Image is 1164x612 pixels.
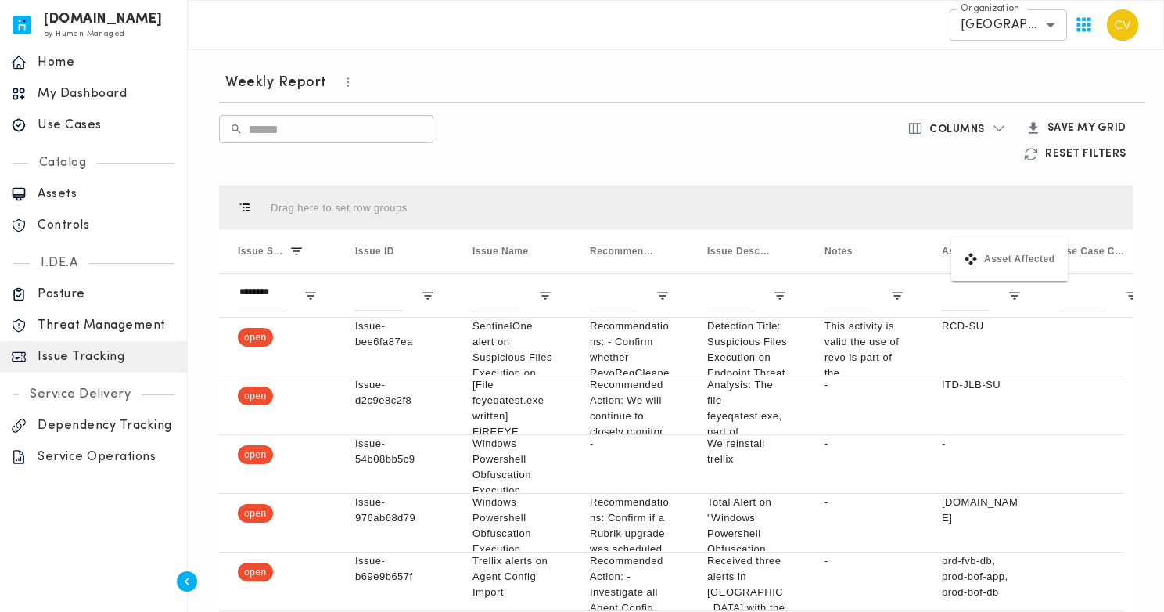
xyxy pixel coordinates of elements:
[942,495,1022,526] p: [DOMAIN_NAME]
[1125,289,1139,303] button: Open Filter Menu
[38,349,176,365] p: Issue Tracking
[238,378,273,414] span: open
[38,186,176,202] p: Assets
[238,437,273,473] span: open
[929,123,985,137] h6: Columns
[824,246,853,257] span: Notes
[238,246,283,257] span: Issue Status
[898,115,1016,142] button: Columns
[38,449,176,465] p: Service Operations
[590,246,656,257] span: Recommended Action
[38,218,176,233] p: Controls
[355,377,435,409] p: Issue-d2c9e8c2f8
[707,436,787,467] p: We reinstall trellix
[1107,9,1138,41] img: Carter Velasquez
[656,289,670,303] button: Open Filter Menu
[19,387,142,402] p: Service Delivery
[44,30,124,38] span: by Human Managed
[824,436,904,452] p: -
[472,246,529,257] span: Issue Name
[225,74,327,92] h6: Weekly Report
[1008,289,1022,303] button: Open Filter Menu
[304,289,318,303] button: Open Filter Menu
[472,377,552,471] p: [File feyeqatest.exe written] FIREEYE END2END TEST
[238,554,273,590] span: open
[38,117,176,133] p: Use Cases
[961,2,1019,16] label: Organization
[942,319,1022,334] p: RCD-SU
[421,289,435,303] button: Open Filter Menu
[942,280,989,311] input: Asset Affected Filter Input
[472,495,552,573] p: Windows Powershell Obfuscation Execution Base64
[472,436,552,514] p: Windows Powershell Obfuscation Execution Base64
[890,289,904,303] button: Open Filter Menu
[824,319,904,506] p: This activity is valid the use of revo is part of the troubleshooting we did to remove the dlp ap...
[984,237,1055,281] div: Asset Affected
[472,553,552,600] p: Trellix alerts on Agent Config Import
[942,246,1008,257] span: Asset Affected
[707,246,773,257] span: Issue Description
[271,202,408,214] div: Row Groups
[355,553,435,585] p: Issue-b69e9b657f
[28,155,98,171] p: Catalog
[238,319,273,355] span: open
[824,553,904,569] p: -
[355,436,435,467] p: Issue-54b08bb5c9
[1059,246,1125,257] span: Use Case Condition
[355,319,435,350] p: Issue-bee6fa87ea
[38,286,176,302] p: Posture
[773,289,787,303] button: Open Filter Menu
[1045,147,1126,161] h6: Reset Filters
[942,436,1022,452] p: -
[1101,3,1144,47] button: User
[238,495,273,531] span: open
[13,16,31,34] img: invicta.io
[942,553,1022,600] p: prd-fvb-db, prod-bof-app, prod-bof-db
[38,86,176,102] p: My Dashboard
[355,246,394,257] span: Issue ID
[590,436,670,452] p: -
[271,202,408,214] span: Drag here to set row groups
[30,255,88,271] p: I.DE.A
[38,318,176,333] p: Threat Management
[824,377,904,393] p: -
[590,377,670,549] p: Recommended Action: We will continue to closely monitor for any other activities related to feyeq...
[1014,142,1139,167] button: Reset Filters
[824,495,904,510] p: -
[38,418,176,434] p: Dependency Tracking
[1016,115,1139,142] button: Save my Grid
[44,14,163,25] h6: [DOMAIN_NAME]
[355,280,402,311] input: Issue ID Filter Input
[472,319,552,444] p: SentinelOne alert on Suspicious Files Execution on Endpoint [RevoRegCleanerFreeSetup.exe]
[355,495,435,526] p: Issue-976ab68d79
[538,289,552,303] button: Open Filter Menu
[950,9,1067,41] div: [GEOGRAPHIC_DATA]
[38,55,176,70] p: Home
[1047,121,1126,135] h6: Save my Grid
[942,377,1022,393] p: ITD-JLB-SU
